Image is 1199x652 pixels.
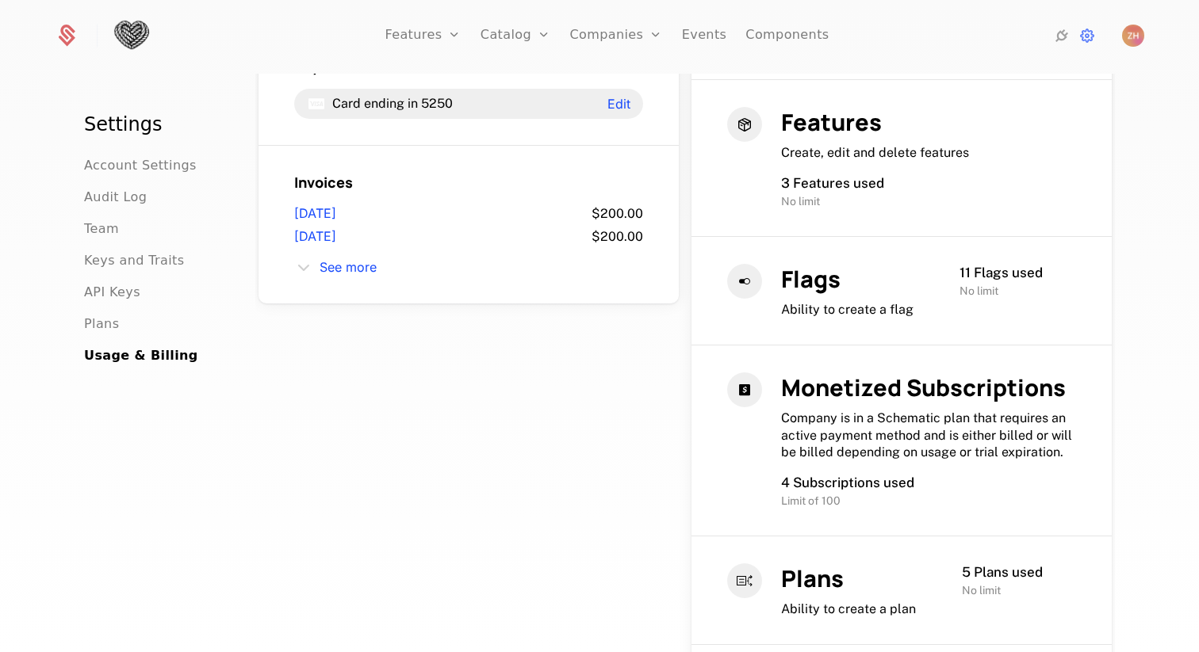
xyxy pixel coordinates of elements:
span: No limit [781,195,820,208]
a: Plans [84,315,119,334]
span: Edit [607,97,630,110]
i: entitlements [727,563,762,598]
a: Integrations [1052,26,1071,45]
span: $200.00 [592,228,643,246]
a: [DATE] [294,205,336,223]
a: [DATE] [294,228,336,246]
span: See more [320,259,377,276]
nav: Main [84,112,217,365]
a: API Keys [84,283,140,302]
span: Invoices [294,173,353,192]
span: 5250 [421,96,453,111]
span: $200.00 [592,205,643,223]
span: 3 Features used [781,175,884,191]
span: Create, edit and delete features [781,145,969,160]
span: 4 Subscriptions used [781,475,914,490]
span: 5 Plans used [962,564,1043,580]
i: boolean-on [727,264,762,299]
a: Account Settings [84,156,197,175]
a: Usage & Billing [84,346,198,365]
span: Limit of 100 [781,494,841,507]
span: Card ending in [332,96,418,111]
span: Company is in a Schematic plan that requires an active payment method and is either billed or wil... [781,410,1072,459]
span: 11 Flags used [960,265,1043,280]
a: Settings [1078,26,1097,45]
button: Open user button [1122,25,1144,47]
a: Team [84,219,119,238]
h1: Settings [84,112,217,137]
span: Ability to create a flag [781,302,914,317]
a: Audit Log [84,188,147,207]
img: Tightknit [112,17,150,55]
span: Ability to create a plan [781,601,916,616]
i: visa [307,94,326,113]
span: No limit [960,284,998,297]
i: chevron-down [294,258,313,277]
span: Features [781,106,882,138]
i: cashapp [727,372,762,407]
a: Keys and Traits [84,251,184,270]
img: Zach Hawtof [1122,25,1144,47]
span: Plans [781,562,844,594]
span: Monetized Subscriptions [781,372,1066,403]
i: package [727,107,762,142]
span: No limit [962,584,1001,597]
span: Flags [781,263,841,295]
